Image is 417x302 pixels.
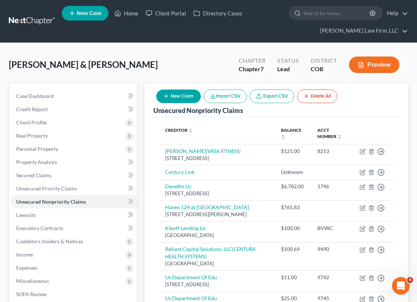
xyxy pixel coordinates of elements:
[10,103,137,116] a: Credit Report
[16,119,47,125] span: Client Profile
[16,278,49,284] span: Miscellaneous
[16,212,36,218] span: Lawsuits
[16,265,37,271] span: Expenses
[281,148,306,155] div: $121.00
[165,155,269,162] div: [STREET_ADDRESS]
[16,251,33,258] span: Income
[16,146,58,152] span: Personal Property
[317,225,348,232] div: BVWC
[260,65,264,72] span: 7
[317,295,348,302] div: 9745
[303,6,371,20] input: Search by name...
[16,238,83,244] span: Codebtors Insiders & Notices
[317,274,348,281] div: 9742
[349,57,399,73] button: Preview
[407,277,413,283] span: 4
[239,57,265,65] div: Chapter
[317,183,348,190] div: 1746
[10,90,137,103] a: Case Dashboard
[10,288,137,301] a: SOFA Review
[156,90,201,103] button: New Claim
[311,57,337,65] div: District
[165,190,269,197] div: [STREET_ADDRESS]
[281,274,306,281] div: $11.00
[165,211,269,218] div: [STREET_ADDRESS][PERSON_NAME]
[10,195,137,208] a: Unsecured Nonpriority Claims
[281,225,306,232] div: $100.00
[165,274,217,280] a: Us Department Of Edu
[10,169,137,182] a: Secured Claims
[111,7,142,20] a: Home
[281,127,302,139] a: Balance unfold_more
[165,183,192,189] a: Denefits Llc
[281,204,306,211] div: $765.83
[317,127,342,139] a: Acct Number unfold_more
[277,65,299,73] div: Lead
[165,260,269,267] div: [GEOGRAPHIC_DATA]
[16,172,51,178] span: Secured Claims
[316,24,408,37] a: [PERSON_NAME] Law Firm, LLC
[281,245,306,253] div: $100.69
[281,183,306,190] div: $6,782.00
[277,57,299,65] div: Status
[383,7,408,20] a: Help
[16,185,77,192] span: Unsecured Priority Claims
[337,135,342,139] i: unfold_more
[250,90,294,103] a: Export CSV
[153,106,243,115] div: Unsecured Nonpriority Claims
[16,291,47,297] span: SOFA Review
[16,199,86,205] span: Unsecured Nonpriority Claims
[10,208,137,222] a: Lawsuits
[165,281,269,288] div: [STREET_ADDRESS]
[165,232,269,239] div: [GEOGRAPHIC_DATA]
[188,128,193,133] i: unfold_more
[10,222,137,235] a: Executory Contracts
[204,90,247,103] button: Import CSV
[392,277,410,295] iframe: Intercom live chat
[165,127,193,133] a: Creditor unfold_more
[16,132,48,139] span: Real Property
[165,204,249,210] a: Haven 124 at [GEOGRAPHIC_DATA]
[206,148,240,154] i: (VASA FITNESS)
[317,148,348,155] div: 8213
[165,225,206,231] a: Kikoff Lending Llc
[165,295,217,301] a: Us Department Of Edu
[281,168,306,176] div: Unknown
[317,245,348,253] div: 9490
[10,182,137,195] a: Unsecured Priority Claims
[281,295,306,302] div: $25.00
[165,246,256,259] a: Reliant Capital Solutions, LLC(CENTURA HEALTH SYSTEMS)
[165,148,240,154] a: [PERSON_NAME](VASA FITNESS)
[16,93,54,99] span: Case Dashboard
[77,11,101,16] span: New Case
[281,135,285,139] i: unfold_more
[165,169,195,175] a: Century Link
[16,225,63,231] span: Executory Contracts
[239,65,265,73] div: Chapter
[297,90,337,103] button: Delete All
[142,7,190,20] a: Client Portal
[10,156,137,169] a: Property Analysis
[9,59,158,70] span: [PERSON_NAME] & [PERSON_NAME]
[16,106,48,112] span: Credit Report
[190,7,246,20] a: Directory Cases
[16,159,57,165] span: Property Analysis
[311,65,337,73] div: COB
